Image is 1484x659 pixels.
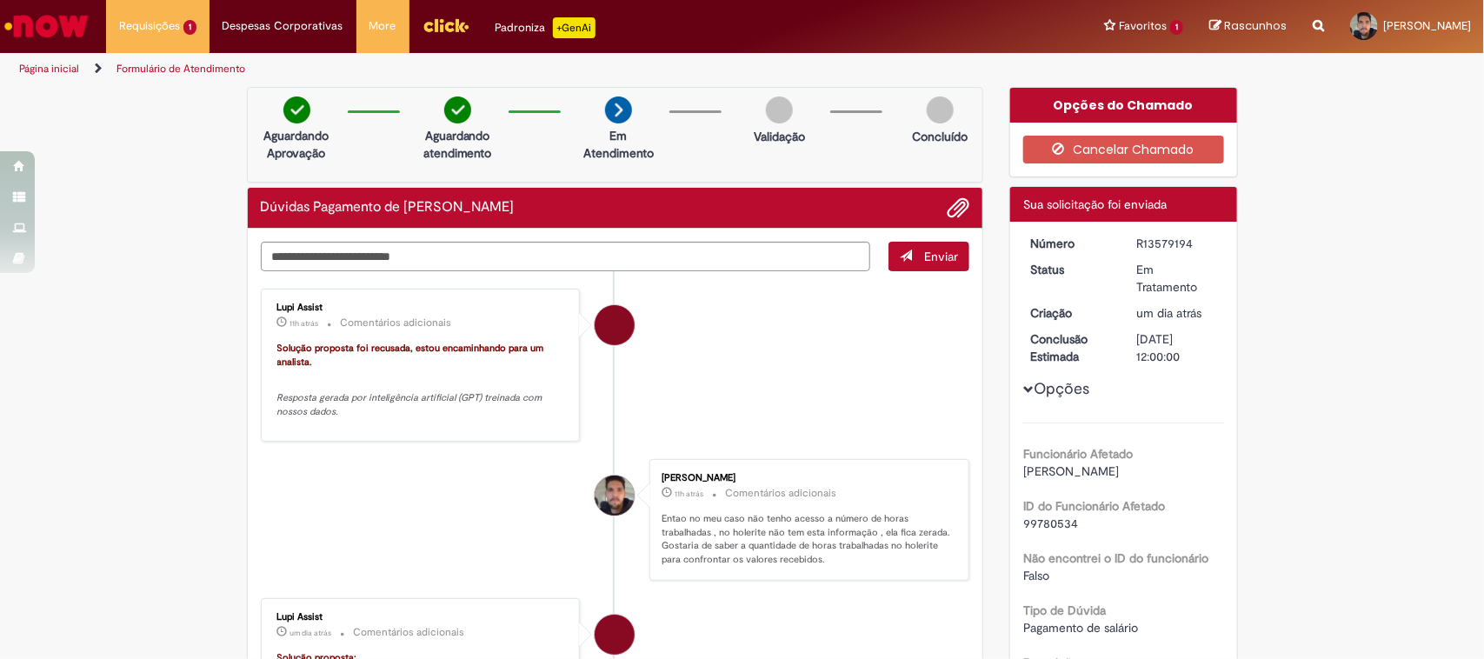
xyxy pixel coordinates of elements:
[605,97,632,123] img: arrow-next.png
[416,127,500,162] p: Aguardando atendimento
[277,612,567,622] div: Lupi Assist
[1023,498,1165,514] b: ID do Funcionário Afetado
[1137,261,1218,296] div: Em Tratamento
[341,316,452,330] small: Comentários adicionais
[1137,235,1218,252] div: R13579194
[1023,550,1208,566] b: Não encontrei o ID do funcionário
[1023,516,1078,531] span: 99780534
[662,473,951,483] div: [PERSON_NAME]
[1170,20,1183,35] span: 1
[1023,602,1106,618] b: Tipo de Dúvida
[1017,330,1124,365] dt: Conclusão Estimada
[1209,18,1287,35] a: Rascunhos
[261,200,515,216] h2: Dúvidas Pagamento de Salário Histórico de tíquete
[947,196,969,219] button: Adicionar anexos
[754,128,805,145] p: Validação
[766,97,793,123] img: img-circle-grey.png
[1023,463,1119,479] span: [PERSON_NAME]
[223,17,343,35] span: Despesas Corporativas
[496,17,596,38] div: Padroniza
[662,512,951,567] p: Entao no meu caso não tenho acesso a número de horas trabalhadas , no holerite não tem esta infor...
[595,476,635,516] div: Gustavo Augusto Sarria
[423,12,469,38] img: click_logo_yellow_360x200.png
[116,62,245,76] a: Formulário de Atendimento
[1137,330,1218,365] div: [DATE] 12:00:00
[183,20,196,35] span: 1
[1023,446,1133,462] b: Funcionário Afetado
[277,303,567,313] div: Lupi Assist
[277,342,547,369] font: Solução proposta foi recusada, estou encaminhando para um analista.
[1017,304,1124,322] dt: Criação
[1137,305,1202,321] span: um dia atrás
[1017,261,1124,278] dt: Status
[595,615,635,655] div: Lupi Assist
[290,318,319,329] time: 30/09/2025 12:52:39
[19,62,79,76] a: Página inicial
[119,17,180,35] span: Requisições
[1119,17,1167,35] span: Favoritos
[290,628,332,638] span: um dia atrás
[1383,18,1471,33] span: [PERSON_NAME]
[444,97,471,123] img: check-circle-green.png
[725,486,836,501] small: Comentários adicionais
[595,305,635,345] div: Lupi Assist
[13,53,976,85] ul: Trilhas de página
[1137,305,1202,321] time: 29/09/2025 23:21:42
[924,249,958,264] span: Enviar
[1023,196,1167,212] span: Sua solicitação foi enviada
[888,242,969,271] button: Enviar
[277,391,545,418] em: Resposta gerada por inteligência artificial (GPT) treinada com nossos dados.
[255,127,339,162] p: Aguardando Aprovação
[1017,235,1124,252] dt: Número
[2,9,91,43] img: ServiceNow
[1137,304,1218,322] div: 29/09/2025 23:21:42
[1023,568,1049,583] span: Falso
[1224,17,1287,34] span: Rascunhos
[283,97,310,123] img: check-circle-green.png
[290,628,332,638] time: 29/09/2025 23:21:48
[1023,136,1224,163] button: Cancelar Chamado
[354,625,465,640] small: Comentários adicionais
[290,318,319,329] span: 11h atrás
[675,489,703,499] time: 30/09/2025 12:52:38
[912,128,968,145] p: Concluído
[553,17,596,38] p: +GenAi
[675,489,703,499] span: 11h atrás
[927,97,954,123] img: img-circle-grey.png
[1010,88,1237,123] div: Opções do Chamado
[261,242,871,272] textarea: Digite sua mensagem aqui...
[576,127,661,162] p: Em Atendimento
[1023,620,1138,636] span: Pagamento de salário
[369,17,396,35] span: More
